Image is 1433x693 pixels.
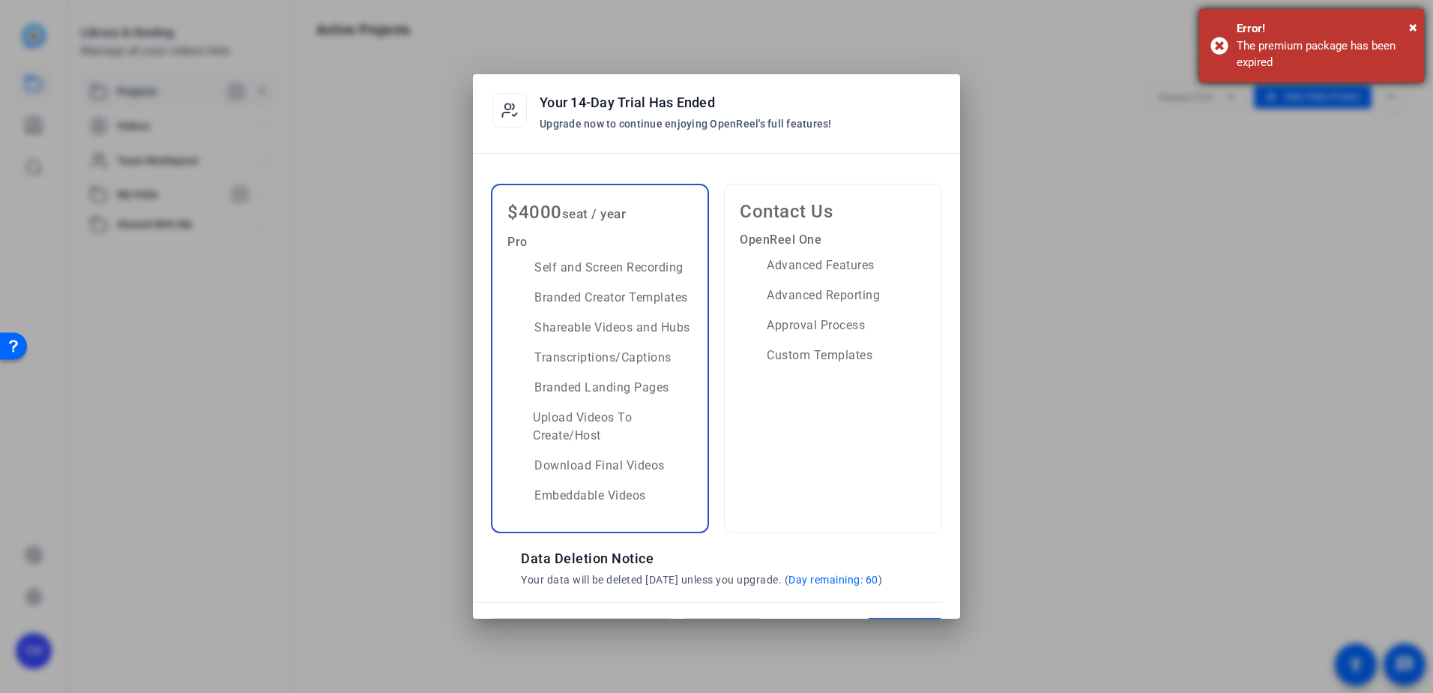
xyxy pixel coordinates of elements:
[767,256,875,274] p: Advanced Features
[534,487,646,505] p: Embeddable Videos
[788,574,878,586] span: Day remaining: 60
[521,548,912,569] h2: Data Deletion Notice
[534,319,690,337] p: Shareable Videos and Hubs
[533,409,693,445] p: Upload Videos To Create/Host
[534,349,672,367] p: Transcriptions/Captions
[1409,18,1417,36] span: ×
[540,92,715,113] h2: Your 14-Day Trial Has Ended
[767,316,865,334] p: Approval Process
[767,286,880,304] p: Advanced Reporting
[1409,16,1417,38] button: Close
[525,617,660,646] span: Chat to [GEOGRAPHIC_DATA]
[767,346,872,364] p: Custom Templates
[717,617,750,646] span: Logout
[534,289,688,307] p: Branded Creator Templates
[1237,20,1413,37] div: Error!
[491,618,672,645] button: Chat to [GEOGRAPHIC_DATA]
[534,259,684,277] p: Self and Screen Recording
[540,116,832,131] p: Upgrade now to continue enjoying OpenReel's full features!
[562,206,627,221] span: seat / year
[1237,37,1413,71] div: The premium package has been expired
[507,202,562,223] span: $4000
[534,457,665,475] p: Download Final Videos
[684,618,762,645] button: Logout
[521,572,912,587] p: Your data will be deleted [DATE] unless you upgrade. ( )
[534,379,669,397] p: Branded Landing Pages
[507,233,626,251] p: Pro
[740,201,833,222] span: Contact Us
[740,231,833,249] p: OpenReel One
